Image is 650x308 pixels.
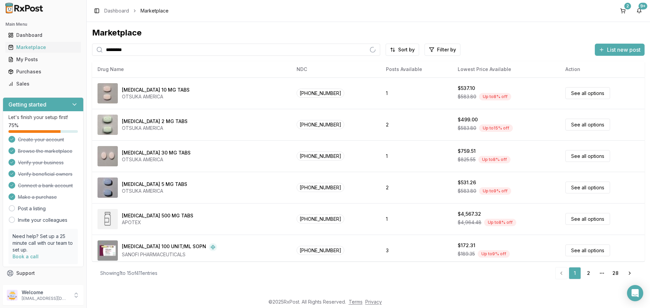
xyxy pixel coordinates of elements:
span: $4,964.48 [458,219,481,226]
img: Abiraterone Acetate 500 MG TABS [97,209,118,229]
div: Open Intercom Messenger [627,285,643,301]
div: $499.00 [458,116,478,123]
div: [MEDICAL_DATA] 100 UNIT/ML SOPN [122,243,206,251]
div: Up to 8 % off [484,219,516,226]
div: Up to 8 % off [478,156,511,163]
span: 75 % [8,122,19,129]
a: 1 [569,267,581,279]
span: Verify your business [18,159,64,166]
a: 2 [617,5,628,16]
p: Let's finish your setup first! [8,114,78,121]
a: List new post [595,47,645,54]
span: Create your account [18,136,64,143]
span: [PHONE_NUMBER] [297,246,344,255]
button: Purchases [3,66,84,77]
div: Purchases [8,68,78,75]
div: OTSUKA AMERICA [122,125,188,132]
td: 1 [381,77,452,109]
img: Abilify 30 MG TABS [97,146,118,166]
a: 28 [609,267,622,279]
span: $189.35 [458,251,475,257]
div: Up to 15 % off [479,124,513,132]
img: Abilify 10 MG TABS [97,83,118,103]
div: Dashboard [8,32,78,39]
td: 3 [381,235,452,266]
p: Need help? Set up a 25 minute call with our team to set up. [13,233,74,253]
a: See all options [565,87,610,99]
div: Sales [8,80,78,87]
div: My Posts [8,56,78,63]
img: Abilify 5 MG TABS [97,177,118,198]
div: [MEDICAL_DATA] 2 MG TABS [122,118,188,125]
span: [PHONE_NUMBER] [297,89,344,98]
a: Terms [349,299,363,305]
span: Feedback [16,282,39,289]
button: Sales [3,78,84,89]
div: OTSUKA AMERICA [122,93,190,100]
th: Action [560,61,645,77]
div: $531.26 [458,179,476,186]
a: Dashboard [104,7,129,14]
a: Book a call [13,254,39,259]
h2: Main Menu [5,22,81,27]
td: 2 [381,172,452,203]
span: [PHONE_NUMBER] [297,120,344,129]
span: $583.80 [458,93,476,100]
a: Post a listing [18,205,46,212]
button: List new post [595,44,645,56]
div: 2 [624,3,631,9]
div: [MEDICAL_DATA] 30 MG TABS [122,149,191,156]
a: Sales [5,78,81,90]
td: 1 [381,203,452,235]
span: $583.80 [458,188,476,194]
td: 2 [381,109,452,140]
a: Go to next page [623,267,636,279]
span: $583.80 [458,125,476,132]
div: Marketplace [8,44,78,51]
img: Admelog SoloStar 100 UNIT/ML SOPN [97,240,118,261]
a: Marketplace [5,41,81,53]
div: 9+ [638,3,647,9]
a: Purchases [5,66,81,78]
img: User avatar [7,290,18,301]
div: Marketplace [92,27,645,38]
p: [EMAIL_ADDRESS][DOMAIN_NAME] [22,296,69,301]
button: Marketplace [3,42,84,53]
button: Feedback [3,279,84,291]
span: Verify beneficial owners [18,171,72,177]
h3: Getting started [8,100,46,109]
span: Filter by [437,46,456,53]
div: [MEDICAL_DATA] 5 MG TABS [122,181,187,188]
div: SANOFI PHARMACEUTICALS [122,251,217,258]
a: See all options [565,119,610,131]
div: $4,567.32 [458,211,481,217]
span: Sort by [398,46,415,53]
a: 2 [582,267,594,279]
button: Support [3,267,84,279]
a: See all options [565,150,610,162]
p: Welcome [22,289,69,296]
button: My Posts [3,54,84,65]
a: Invite your colleagues [18,217,67,223]
span: List new post [607,46,641,54]
img: Abilify 2 MG TABS [97,115,118,135]
span: [PHONE_NUMBER] [297,214,344,223]
a: Dashboard [5,29,81,41]
span: $825.55 [458,156,476,163]
span: Connect a bank account [18,182,73,189]
button: Dashboard [3,30,84,41]
span: [PHONE_NUMBER] [297,183,344,192]
div: Up to 9 % off [478,250,510,258]
a: My Posts [5,53,81,66]
div: $759.51 [458,148,476,155]
span: Make a purchase [18,194,57,200]
div: APOTEX [122,219,193,226]
button: 9+ [634,5,645,16]
td: 1 [381,140,452,172]
nav: pagination [555,267,636,279]
div: Showing 1 to 15 of 411 entries [100,270,157,277]
a: Privacy [365,299,382,305]
th: Drug Name [92,61,291,77]
th: Lowest Price Available [452,61,560,77]
img: RxPost Logo [3,3,46,14]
